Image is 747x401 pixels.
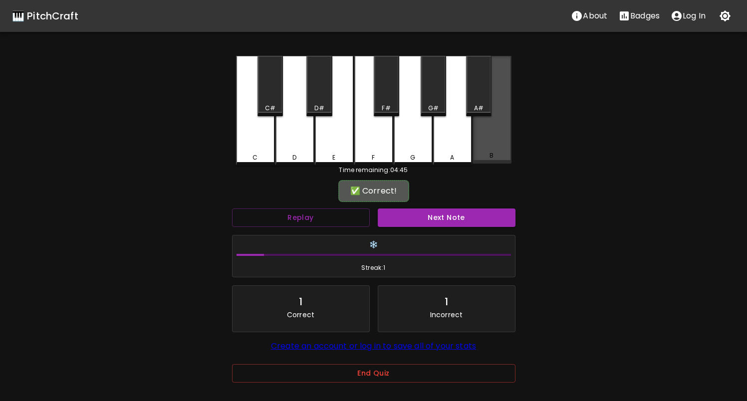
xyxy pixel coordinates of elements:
[343,185,404,197] div: ✅ Correct!
[299,294,302,310] div: 1
[430,310,463,320] p: Incorrect
[265,104,275,113] div: C#
[332,153,335,162] div: E
[683,10,706,22] p: Log In
[665,6,711,26] button: account of current user
[378,208,515,227] button: Next Note
[372,153,375,162] div: F
[445,294,448,310] div: 1
[232,208,370,227] button: Replay
[236,166,511,175] div: Time remaining: 04:45
[314,104,324,113] div: D#
[565,6,613,26] button: About
[382,104,390,113] div: F#
[474,104,484,113] div: A#
[252,153,257,162] div: C
[237,263,511,273] span: Streak: 1
[450,153,454,162] div: A
[232,364,515,383] button: End Quiz
[583,10,607,22] p: About
[410,153,415,162] div: G
[428,104,439,113] div: G#
[490,151,494,160] div: B
[287,310,314,320] p: Correct
[12,8,78,24] a: 🎹 PitchCraft
[237,239,511,250] h6: ❄️
[630,10,660,22] p: Badges
[271,340,476,352] a: Create an account or log in to save all of your stats
[292,153,296,162] div: D
[613,6,665,26] button: Stats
